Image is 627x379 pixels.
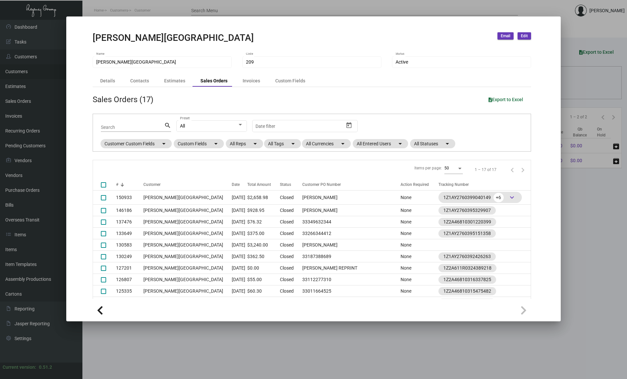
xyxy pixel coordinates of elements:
td: [PERSON_NAME][GEOGRAPHIC_DATA] [143,228,232,239]
td: None [401,274,438,285]
button: Next page [518,164,528,175]
span: +6 [493,193,504,202]
div: Action Required [401,182,438,188]
input: End date [282,124,324,129]
td: 150933 [116,190,143,205]
div: Customer PO Number [302,182,401,188]
span: Email [501,33,510,39]
mat-chip: All Currencies [302,139,351,148]
div: Tracking Number [438,182,469,188]
td: 126807 [116,274,143,285]
td: [PERSON_NAME][GEOGRAPHIC_DATA] [143,274,232,285]
div: 1Z2A611R0324389218 [443,265,492,272]
mat-icon: arrow_drop_down [212,140,220,148]
button: Edit [518,32,531,40]
td: 125335 [116,285,143,297]
td: 124856 [116,297,143,308]
td: None [401,251,438,262]
td: Closed [280,190,299,205]
td: None [401,297,438,308]
div: 1Z1AY2760395329907 [443,207,491,214]
td: [PERSON_NAME][GEOGRAPHIC_DATA] [143,190,232,205]
mat-icon: arrow_drop_down [251,140,259,148]
td: [DATE] [232,285,247,297]
td: $48.25 [247,297,280,308]
mat-icon: arrow_drop_down [160,140,168,148]
td: None [401,285,438,297]
td: None [401,228,438,239]
div: Invoices [243,77,260,84]
td: 137476 [116,216,143,228]
button: Previous page [507,164,518,175]
td: [PERSON_NAME][GEOGRAPHIC_DATA] [143,239,232,251]
td: [PERSON_NAME][GEOGRAPHIC_DATA] [143,216,232,228]
h2: [PERSON_NAME][GEOGRAPHIC_DATA] [93,32,254,44]
span: 50 [444,166,449,170]
td: None [401,190,438,205]
div: 1Z2A46810316337825 [443,276,491,283]
td: [DATE] [232,274,247,285]
td: [PERSON_NAME] [299,239,401,251]
button: Email [497,32,514,40]
div: 1Z1AY2760395151358 [443,230,491,237]
div: Tracking Number [438,182,531,188]
mat-chip: All Entered Users [353,139,408,148]
td: None [401,239,438,251]
td: Closed [280,239,299,251]
td: 127201 [116,262,143,274]
td: Closed [280,205,299,216]
td: [DATE] [232,262,247,274]
td: [PERSON_NAME][GEOGRAPHIC_DATA] [143,251,232,262]
td: $2,658.98 [247,190,280,205]
div: 1Z2A46810301220399 [443,219,491,225]
mat-chip: Customer Custom Fields [101,139,172,148]
td: [PERSON_NAME][GEOGRAPHIC_DATA] [143,262,232,274]
button: Open calendar [343,120,354,131]
td: $76.32 [247,216,280,228]
button: Export to Excel [483,94,528,105]
div: Total Amount [247,182,271,188]
td: 33266344412 [299,228,401,239]
div: 1Z1AY2760392426263 [443,253,491,260]
mat-select: Items per page: [444,166,463,171]
div: 1Z1AY2760399040149 [443,192,517,202]
mat-icon: arrow_drop_down [443,140,451,148]
td: 133649 [116,228,143,239]
td: [DATE] [232,205,247,216]
mat-chip: All Tags [264,139,301,148]
mat-icon: arrow_drop_down [339,140,347,148]
td: $60.30 [247,285,280,297]
div: Sales Orders [200,77,227,84]
td: [DATE] [232,190,247,205]
td: 33011664525 [299,285,401,297]
td: [DATE] [232,297,247,308]
div: Details [100,77,115,84]
div: Items per page: [414,165,442,171]
span: All [180,123,185,129]
td: 146186 [116,205,143,216]
div: Estimates [164,77,185,84]
td: 130583 [116,239,143,251]
td: [PERSON_NAME][GEOGRAPHIC_DATA] [143,205,232,216]
input: Start date [255,124,276,129]
mat-icon: search [164,122,171,130]
div: 1 – 17 of 17 [475,167,496,173]
td: DOG BOWLS [299,297,401,308]
div: Contacts [130,77,149,84]
div: Sales Orders (17) [93,94,153,105]
div: Customer [143,182,232,188]
td: Closed [280,251,299,262]
td: Closed [280,274,299,285]
div: 0.51.2 [39,364,52,371]
div: Date [232,182,240,188]
mat-icon: arrow_drop_down [396,140,404,148]
span: keyboard_arrow_down [508,193,516,201]
td: Closed [280,228,299,239]
td: Closed [280,297,299,308]
td: 33187388689 [299,251,401,262]
div: Custom Fields [275,77,305,84]
td: [DATE] [232,228,247,239]
span: Active [396,59,408,65]
td: $928.95 [247,205,280,216]
td: Closed [280,262,299,274]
